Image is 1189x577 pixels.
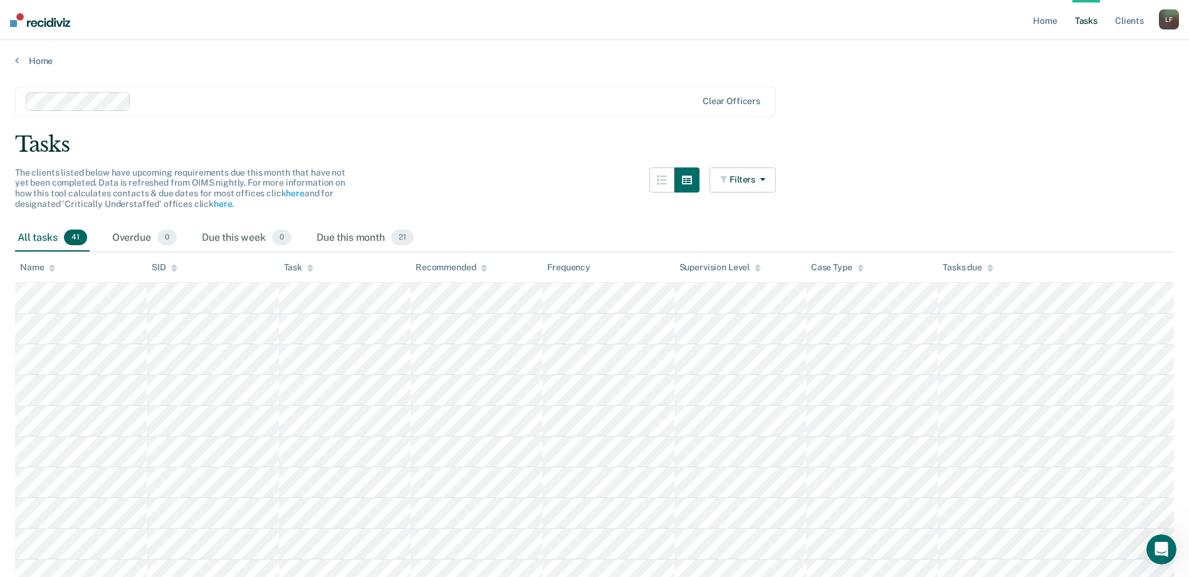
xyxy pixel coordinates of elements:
[15,132,1174,157] div: Tasks
[199,225,294,252] div: Due this week0
[1146,534,1176,564] iframe: Intercom live chat
[20,262,55,273] div: Name
[391,230,414,246] span: 21
[10,13,70,27] img: Recidiviz
[272,230,291,246] span: 0
[15,55,1174,66] a: Home
[679,262,762,273] div: Supervision Level
[703,96,760,107] div: Clear officers
[1159,9,1179,29] button: LF
[284,262,313,273] div: Task
[15,167,345,209] span: The clients listed below have upcoming requirements due this month that have not yet been complet...
[811,262,864,273] div: Case Type
[15,225,90,252] div: All tasks41
[1159,9,1179,29] div: L F
[152,262,177,273] div: SID
[416,262,487,273] div: Recommended
[64,230,87,246] span: 41
[286,188,304,198] a: here
[710,167,776,193] button: Filters
[157,230,177,246] span: 0
[943,262,993,273] div: Tasks due
[214,199,232,209] a: here
[110,225,179,252] div: Overdue0
[314,225,416,252] div: Due this month21
[547,262,590,273] div: Frequency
